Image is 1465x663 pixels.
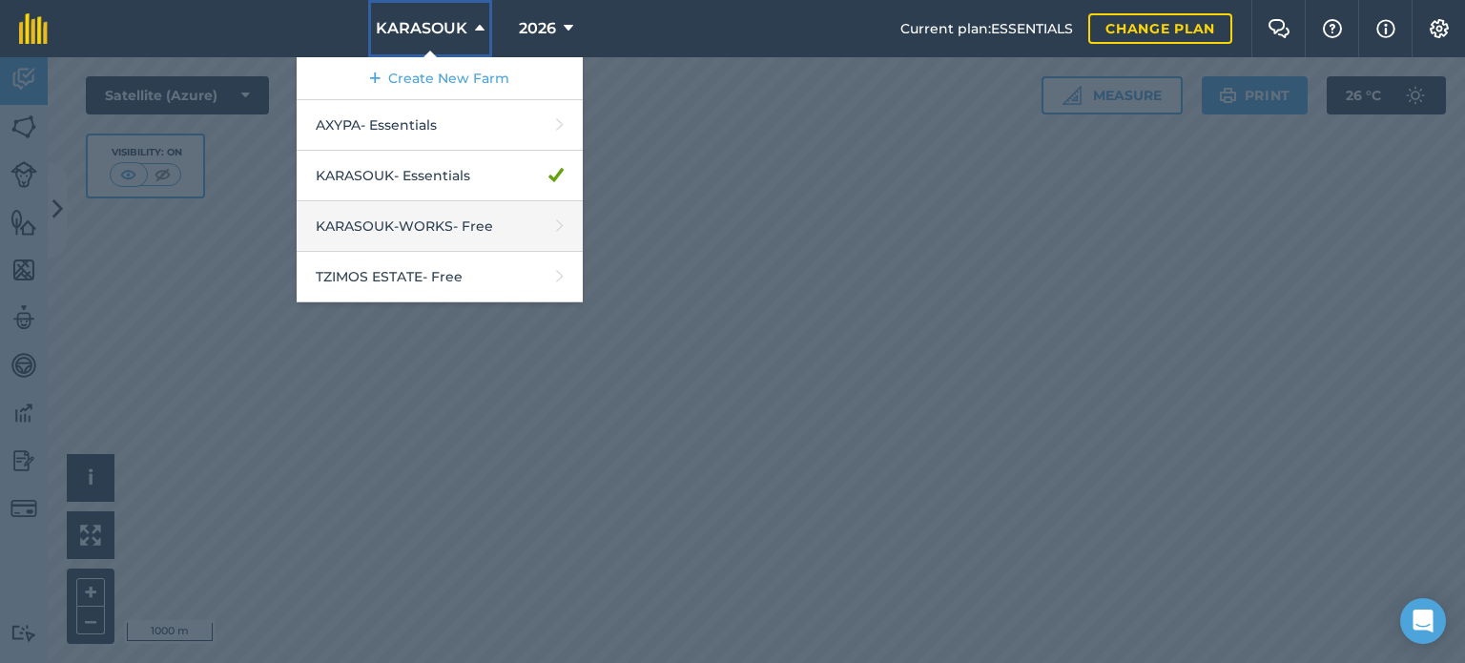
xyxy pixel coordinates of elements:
[1268,19,1290,38] img: Two speech bubbles overlapping with the left bubble in the forefront
[297,252,583,302] a: TZIMOS ESTATE- Free
[900,18,1073,39] span: Current plan : ESSENTIALS
[297,100,583,151] a: AXYPA- Essentials
[297,57,583,100] a: Create New Farm
[376,17,467,40] span: KARASOUK
[297,151,583,201] a: KARASOUK- Essentials
[1376,17,1395,40] img: svg+xml;base64,PHN2ZyB4bWxucz0iaHR0cDovL3d3dy53My5vcmcvMjAwMC9zdmciIHdpZHRoPSIxNyIgaGVpZ2h0PSIxNy...
[1428,19,1451,38] img: A cog icon
[19,13,48,44] img: fieldmargin Logo
[1400,598,1446,644] div: Open Intercom Messenger
[1088,13,1232,44] a: Change plan
[1321,19,1344,38] img: A question mark icon
[519,17,556,40] span: 2026
[297,201,583,252] a: KARASOUK-WORKS- Free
